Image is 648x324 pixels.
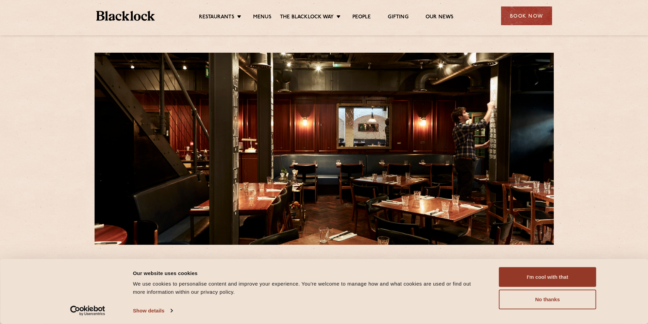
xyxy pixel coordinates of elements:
div: We use cookies to personalise content and improve your experience. You're welcome to manage how a... [133,280,484,296]
div: Our website uses cookies [133,269,484,277]
a: The Blacklock Way [280,14,334,21]
a: Restaurants [199,14,234,21]
button: No thanks [499,290,596,309]
a: Usercentrics Cookiebot - opens in a new window [58,306,117,316]
a: Show details [133,306,172,316]
button: I'm cool with that [499,267,596,287]
div: Book Now [501,6,552,25]
img: BL_Textured_Logo-footer-cropped.svg [96,11,155,21]
a: Our News [426,14,454,21]
a: People [352,14,371,21]
a: Menus [253,14,271,21]
a: Gifting [388,14,408,21]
